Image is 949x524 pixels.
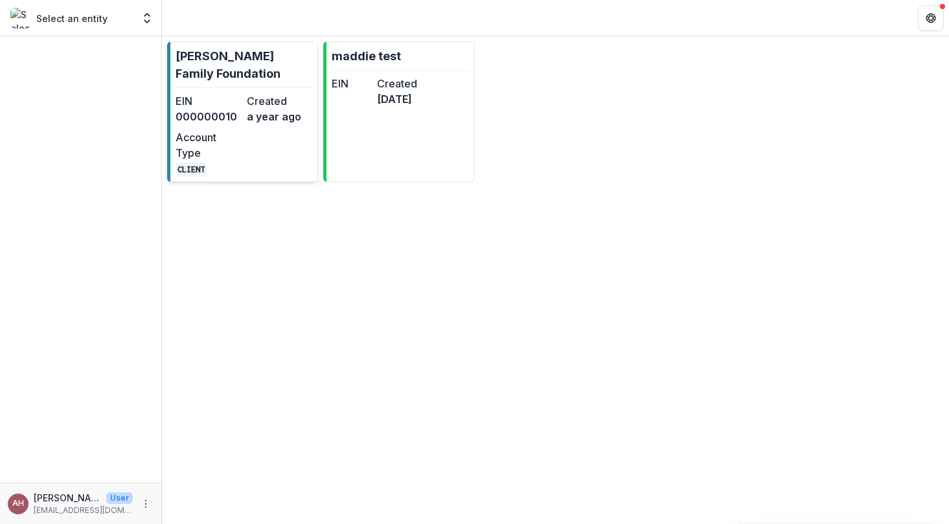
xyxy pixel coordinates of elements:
[36,12,108,25] p: Select an entity
[176,93,242,109] dt: EIN
[12,499,24,508] div: Angela Hawkins
[918,5,944,31] button: Get Help
[332,47,401,65] p: maddie test
[176,109,242,124] dd: 000000010
[377,91,417,107] dd: [DATE]
[332,76,372,91] dt: EIN
[138,5,156,31] button: Open entity switcher
[34,491,101,505] p: [PERSON_NAME]
[167,41,318,182] a: [PERSON_NAME] Family FoundationEIN000000010Createda year agoAccount TypeCLIENT
[176,47,312,82] p: [PERSON_NAME] Family Foundation
[323,41,474,182] a: maddie testEINCreated[DATE]
[176,163,207,176] code: CLIENT
[247,109,313,124] dd: a year ago
[106,492,133,504] p: User
[138,496,154,512] button: More
[377,76,417,91] dt: Created
[247,93,313,109] dt: Created
[10,8,31,28] img: Select an entity
[176,130,242,161] dt: Account Type
[34,505,133,516] p: [EMAIL_ADDRESS][DOMAIN_NAME]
